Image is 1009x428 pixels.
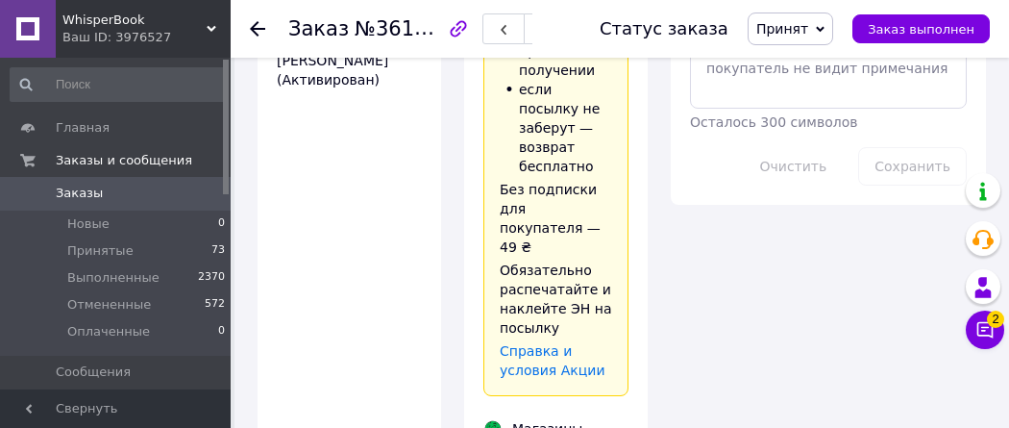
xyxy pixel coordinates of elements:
[62,12,207,29] span: WhisperBook
[10,67,227,102] input: Поиск
[852,14,990,43] button: Заказ выполнен
[198,269,225,287] span: 2370
[56,364,131,381] span: Сообщения
[62,29,231,46] div: Ваш ID: 3976527
[67,296,151,314] span: Отмененные
[966,311,1004,349] button: Чат с покупателем2
[205,296,225,314] span: 572
[67,215,110,233] span: Новые
[67,242,134,260] span: Принятые
[600,19,728,38] div: Статус заказа
[756,21,808,37] span: Принят
[67,323,150,340] span: Оплаченные
[987,311,1004,328] span: 2
[56,152,192,169] span: Заказы и сообщения
[56,185,103,202] span: Заказы
[218,323,225,340] span: 0
[690,114,857,130] span: Осталось 300 символов
[250,19,265,38] div: Вернуться назад
[288,17,349,40] span: Заказ
[500,261,612,338] div: Обязательно распечатайте и наклейте ЭН на посылку
[500,80,612,176] li: если посылку не заберут — возврат бесплатно
[211,242,225,260] span: 73
[355,16,491,40] span: №361516457
[56,119,110,137] span: Главная
[500,180,612,257] div: Без подписки для покупателя — 49 ₴
[67,269,160,287] span: Выполненные
[868,22,974,37] span: Заказ выполнен
[500,343,604,378] a: Справка и условия Акции
[218,215,225,233] span: 0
